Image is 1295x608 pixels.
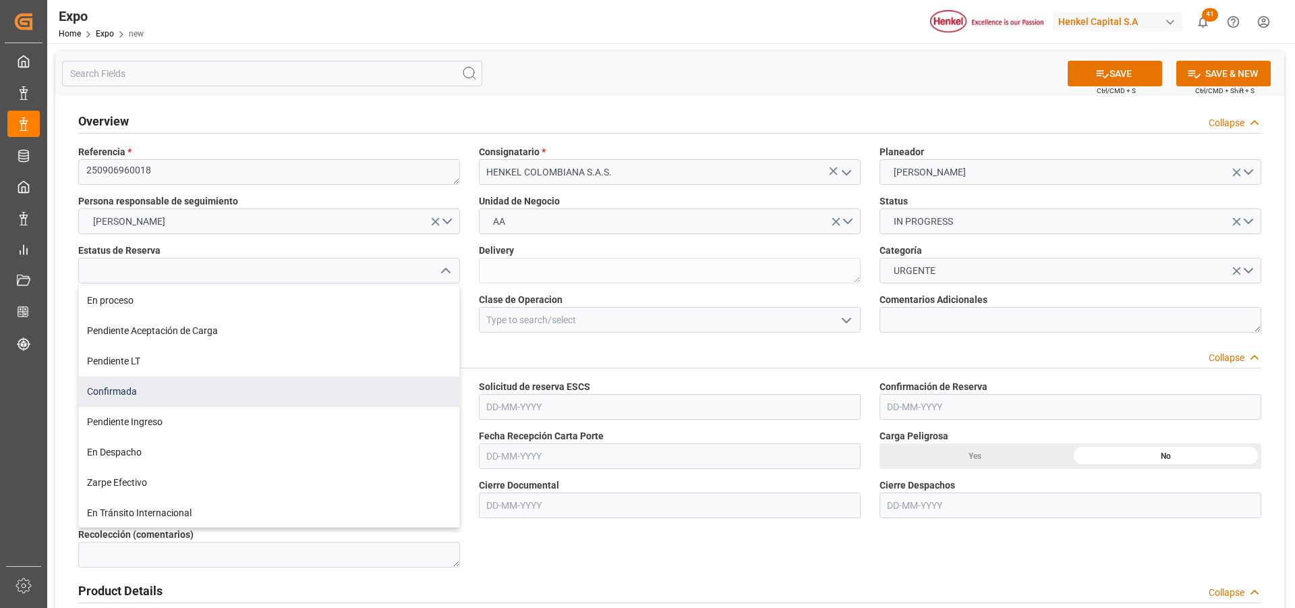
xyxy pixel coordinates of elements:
[479,145,546,159] span: Consignatario
[887,264,942,278] span: URGENTE
[1218,7,1248,37] button: Help Center
[479,478,559,493] span: Cierre Documental
[880,159,1261,185] button: open menu
[1209,586,1244,600] div: Collapse
[79,437,459,468] div: En Despacho
[79,285,459,316] div: En proceso
[880,478,955,493] span: Cierre Despachos
[887,165,973,179] span: [PERSON_NAME]
[96,29,114,38] a: Expo
[78,112,129,130] h2: Overview
[1053,12,1182,32] div: Henkel Capital S.A
[880,380,987,394] span: Confirmación de Reserva
[880,493,1261,518] input: DD-MM-YYYY
[479,194,560,209] span: Unidad de Negocio
[1070,443,1261,469] div: No
[78,159,460,185] textarea: 250906960018
[880,293,987,307] span: Comentarios Adicionales
[1209,351,1244,365] div: Collapse
[1202,8,1218,22] span: 41
[1068,61,1162,86] button: SAVE
[1053,9,1188,34] button: Henkel Capital S.A
[880,258,1261,283] button: open menu
[79,468,459,498] div: Zarpe Efectivo
[479,443,861,469] input: DD-MM-YYYY
[434,260,455,281] button: close menu
[880,429,948,443] span: Carga Peligrosa
[78,528,194,542] span: Recolección (comentarios)
[1097,86,1136,96] span: Ctrl/CMD + S
[880,145,924,159] span: Planeador
[479,493,861,518] input: DD-MM-YYYY
[835,162,855,183] button: open menu
[479,293,563,307] span: Clase de Operacion
[78,194,238,209] span: Persona responsable de seguimiento
[479,307,861,333] input: Type to search/select
[887,215,960,229] span: IN PROGRESS
[880,209,1261,234] button: open menu
[78,209,460,234] button: open menu
[86,215,172,229] span: [PERSON_NAME]
[59,6,144,26] div: Expo
[479,394,861,420] input: DD-MM-YYYY
[835,310,855,331] button: open menu
[880,443,1070,469] div: Yes
[930,10,1043,34] img: Henkel%20logo.jpg_1689854090.jpg
[880,244,922,258] span: Categoría
[1176,61,1271,86] button: SAVE & NEW
[79,316,459,346] div: Pendiente Aceptación de Carga
[78,244,161,258] span: Estatus de Reserva
[479,380,590,394] span: Solicitud de reserva ESCS
[479,209,861,234] button: open menu
[1195,86,1255,96] span: Ctrl/CMD + Shift + S
[1188,7,1218,37] button: show 41 new notifications
[479,159,861,185] input: Type to search/select
[1209,116,1244,130] div: Collapse
[79,407,459,437] div: Pendiente Ingreso
[59,29,81,38] a: Home
[880,394,1261,420] input: DD-MM-YYYY
[479,429,604,443] span: Fecha Recepción Carta Porte
[78,145,132,159] span: Referencia
[79,498,459,528] div: En Tránsito Internacional
[79,377,459,407] div: Confirmada
[79,346,459,377] div: Pendiente LT
[62,61,482,86] input: Search Fields
[479,244,514,258] span: Delivery
[486,215,512,229] span: AA
[78,582,163,600] h2: Product Details
[880,194,908,209] span: Status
